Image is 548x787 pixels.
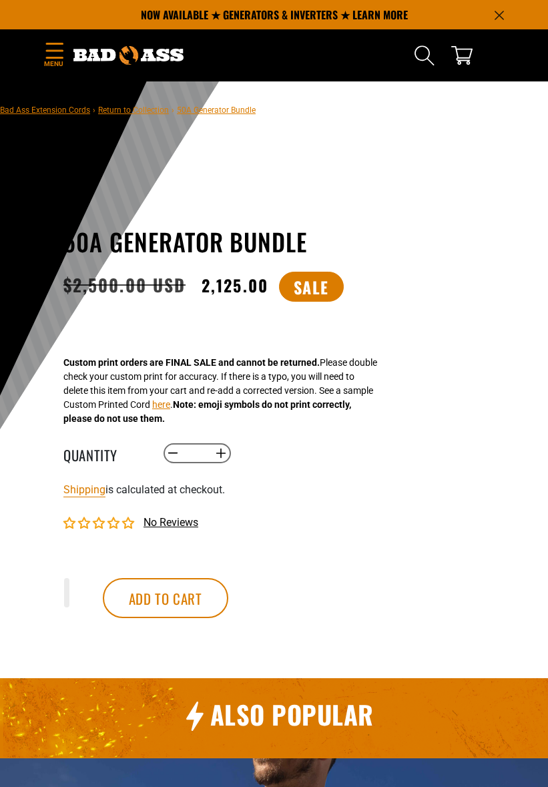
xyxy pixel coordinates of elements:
[210,698,374,731] h2: Also Popular
[93,105,95,115] span: ›
[63,399,351,424] strong: Note: emoji symbols do not print correctly, please do not use them.
[177,105,256,115] span: 50A Generator Bundle
[98,105,169,115] a: Return to Collection
[63,272,186,297] s: $2,500.00 USD
[103,578,228,618] button: Add to cart
[63,483,105,496] a: Shipping
[73,46,184,65] img: Bad Ass Extension Cords
[63,445,130,462] label: Quantity
[144,516,198,529] span: No reviews
[63,357,320,368] strong: Custom print orders are FINAL SALE and cannot be returned.
[63,481,538,499] div: is calculated at checkout.
[172,105,174,115] span: ›
[44,59,64,69] span: Menu
[152,398,170,412] button: here
[414,45,435,66] summary: Search
[44,40,64,71] summary: Menu
[63,517,137,530] span: 0.00 stars
[279,272,344,302] span: Sale
[202,273,268,297] span: 2,125.00
[63,356,377,426] div: Please double check your custom print for accuracy. If there is a typo, you will need to delete t...
[63,228,538,256] h1: 50A Generator Bundle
